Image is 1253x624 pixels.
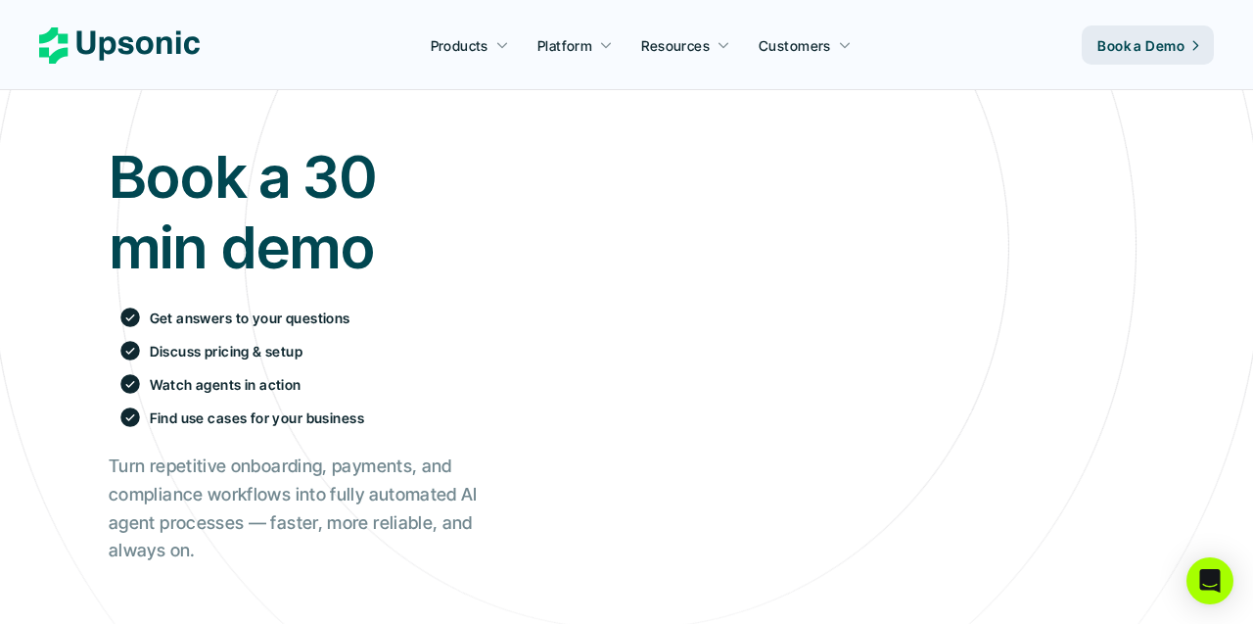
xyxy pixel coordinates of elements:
h1: Book a 30 min demo [109,141,478,282]
a: Products [419,27,521,63]
p: Discuss pricing & setup [150,341,303,361]
p: Watch agents in action [150,374,302,395]
p: Find use cases for your business [150,408,364,428]
p: Get answers to your questions [150,308,350,328]
p: Products [431,35,488,56]
h2: Turn repetitive onboarding, payments, and compliance workflows into fully automated AI agent proc... [109,453,478,565]
div: Open Intercom Messenger [1186,557,1233,604]
p: Customers [759,35,831,56]
p: Platform [537,35,592,56]
p: Book a Demo [1097,35,1184,56]
a: Book a Demo [1082,25,1214,65]
p: Resources [641,35,710,56]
